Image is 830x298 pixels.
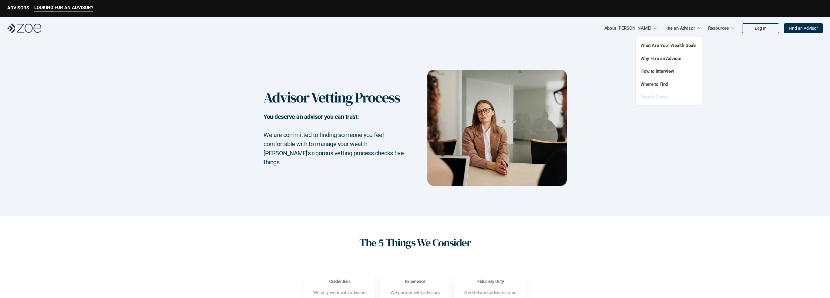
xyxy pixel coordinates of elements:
h3: Fiduciary Duty [477,278,504,284]
a: How to Interview [640,69,674,74]
a: Log In [742,23,779,33]
a: What Are Your Wealth Goals [640,43,697,48]
p: About [PERSON_NAME] [604,24,651,33]
h3: Experience [405,278,425,284]
p: ADVISORS [7,5,29,11]
h2: You deserve an advisor you can trust. [264,112,404,130]
p: LOOKING FOR AN ADVISOR? [34,5,93,10]
a: Find an Advisor [784,23,823,33]
p: Find an Advisor [789,26,818,31]
h1: Advisor Vetting Process [264,89,402,106]
h1: The 5 Things We Consider [359,237,471,249]
p: Log In [755,26,767,31]
a: Where to Find [640,82,668,87]
p: Hire an Advisor [664,24,695,33]
h2: We are committed to finding someone you feel comfortable with to manage your wealth. [PERSON_NAME... [264,130,404,167]
a: Fees & Costs [640,94,667,100]
a: Why Hire an Advisor [640,56,681,61]
p: Resources [708,24,729,33]
h3: Credentials [329,278,351,284]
